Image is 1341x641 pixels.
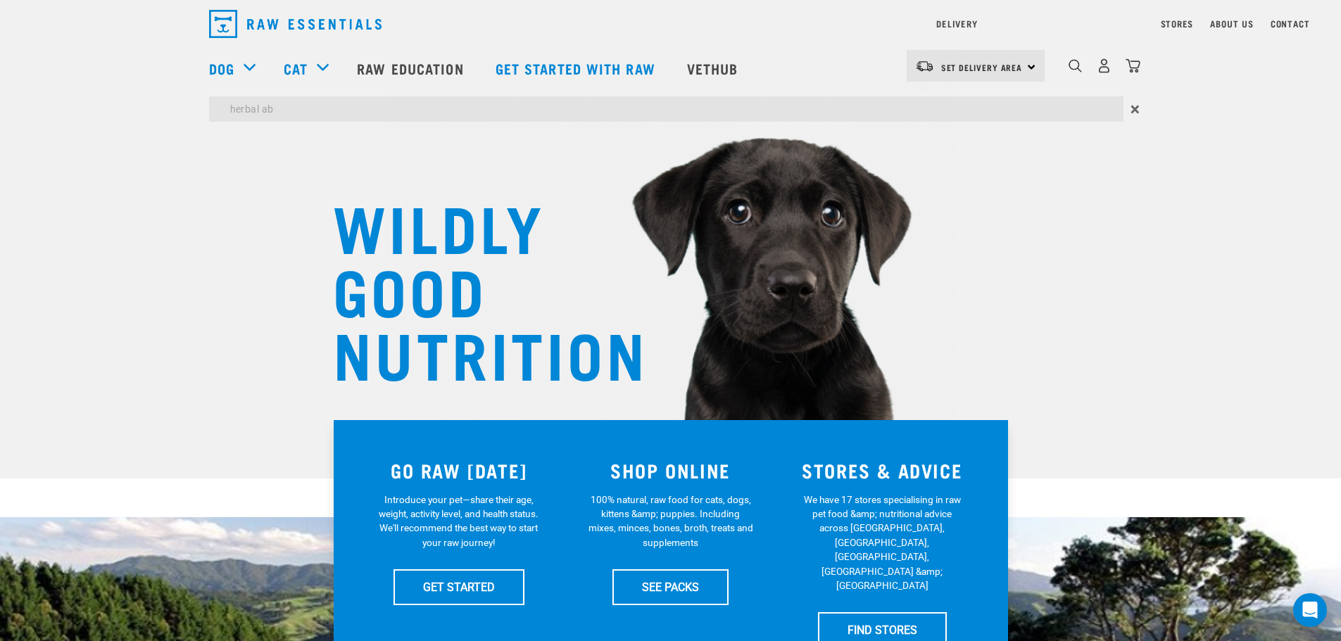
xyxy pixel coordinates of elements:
input: Search... [209,96,1123,122]
a: Raw Education [343,40,481,96]
a: GET STARTED [394,569,524,604]
img: user.png [1097,58,1112,73]
span: Set Delivery Area [941,65,1023,70]
p: Introduce your pet—share their age, weight, activity level, and health status. We'll recommend th... [376,493,541,550]
h3: STORES & ADVICE [785,459,980,481]
a: Get started with Raw [481,40,673,96]
a: About Us [1210,21,1253,26]
h3: GO RAW [DATE] [362,459,557,481]
h3: SHOP ONLINE [573,459,768,481]
img: home-icon-1@2x.png [1069,59,1082,72]
div: Open Intercom Messenger [1293,593,1327,627]
a: Vethub [673,40,756,96]
p: We have 17 stores specialising in raw pet food &amp; nutritional advice across [GEOGRAPHIC_DATA],... [800,493,965,593]
a: Dog [209,58,234,79]
p: 100% natural, raw food for cats, dogs, kittens &amp; puppies. Including mixes, minces, bones, bro... [588,493,753,550]
a: Stores [1161,21,1194,26]
nav: dropdown navigation [198,4,1144,44]
img: Raw Essentials Logo [209,10,382,38]
a: Contact [1271,21,1310,26]
img: home-icon@2x.png [1126,58,1140,73]
a: SEE PACKS [612,569,729,604]
span: × [1131,96,1140,122]
img: van-moving.png [915,60,934,72]
h1: WILDLY GOOD NUTRITION [333,193,615,383]
a: Delivery [936,21,977,26]
a: Cat [284,58,308,79]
